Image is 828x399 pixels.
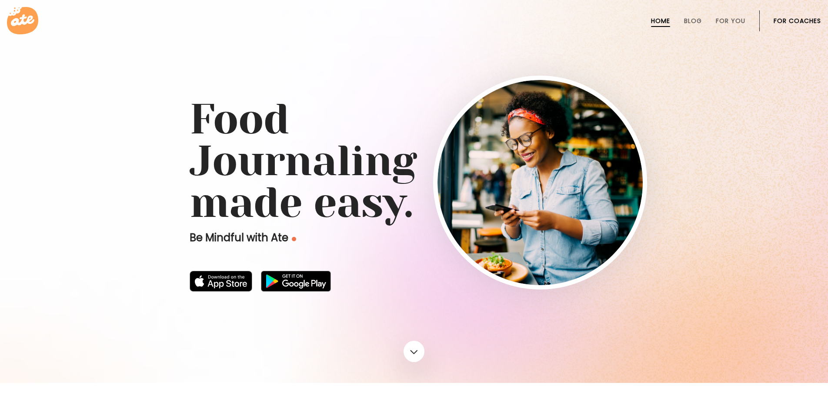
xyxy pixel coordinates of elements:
[651,17,670,24] a: Home
[716,17,745,24] a: For You
[190,231,433,245] p: Be Mindful with Ate
[437,80,643,285] img: home-hero-img-rounded.png
[190,271,252,292] img: badge-download-apple.svg
[774,17,821,24] a: For Coaches
[684,17,702,24] a: Blog
[190,99,638,224] h1: Food Journaling made easy.
[261,271,331,292] img: badge-download-google.png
